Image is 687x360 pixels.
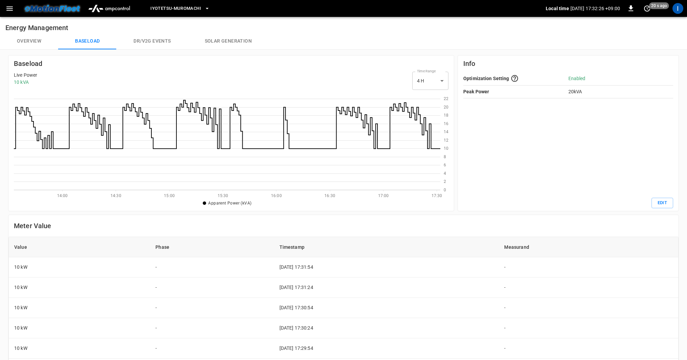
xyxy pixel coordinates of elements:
td: - [150,257,274,278]
td: - [150,278,274,298]
td: - [150,338,274,359]
button: Iyotetsu-Muromachi [148,2,213,15]
button: Edit [652,198,673,208]
text: 12 [444,138,448,143]
td: - [499,298,678,318]
p: Peak Power [463,88,568,95]
text: 17:30 [432,193,442,198]
th: Value [9,237,150,257]
text: 16:30 [324,193,335,198]
td: [DATE] 17:31:24 [274,278,499,298]
text: 20 [444,105,448,110]
td: 10 kW [9,278,150,298]
p: 10 kVA [14,79,37,86]
td: - [499,278,678,298]
td: 10 kW [9,338,150,359]
h6: Info [463,58,673,69]
th: Phase [150,237,274,257]
text: 14 [444,129,448,134]
span: Iyotetsu-Muromachi [150,5,201,13]
p: Live Power [14,72,37,79]
text: 14:30 [111,193,121,198]
text: 17:00 [378,193,389,198]
text: 16 [444,121,448,126]
button: set refresh interval [642,3,653,14]
button: Dr/V2G events [117,33,188,49]
text: 6 [444,163,446,167]
text: 14:00 [57,193,68,198]
p: Local time [546,5,569,12]
td: 10 kW [9,318,150,338]
p: Enabled [568,75,673,82]
p: Optimization Setting [463,75,509,82]
div: 4 H [412,72,448,90]
h6: Baseload [14,58,448,69]
td: [DATE] 17:31:54 [274,257,499,278]
text: 4 [444,171,446,176]
td: - [499,257,678,278]
th: Timestamp [274,237,499,257]
h6: Meter Value [14,220,673,231]
td: [DATE] 17:29:54 [274,338,499,359]
text: 2 [444,179,446,184]
img: Customer Logo [22,2,83,15]
td: - [150,318,274,338]
text: 10 [444,146,448,151]
button: Solar generation [188,33,269,49]
text: 15:00 [164,193,175,198]
span: 20 s ago [649,2,669,9]
text: 0 [444,188,446,192]
span: Apparent Power (kVA) [208,201,251,206]
th: Measurand [499,237,678,257]
text: 18 [444,113,448,118]
td: 10 kW [9,298,150,318]
img: ampcontrol.io logo [85,2,133,15]
text: 22 [444,96,448,101]
button: Baseload [58,33,117,49]
td: 10 kW [9,257,150,278]
p: 20 kVA [568,88,673,95]
p: [DATE] 17:32:26 +09:00 [570,5,620,12]
td: - [150,298,274,318]
td: [DATE] 17:30:54 [274,298,499,318]
div: profile-icon [672,3,683,14]
text: 15:30 [218,193,228,198]
label: Time Range [417,69,436,74]
td: - [499,338,678,359]
td: [DATE] 17:30:24 [274,318,499,338]
text: 8 [444,154,446,159]
text: 16:00 [271,193,282,198]
td: - [499,318,678,338]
